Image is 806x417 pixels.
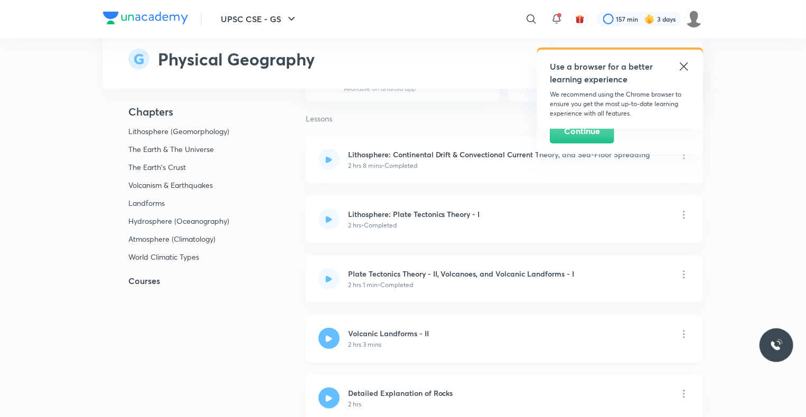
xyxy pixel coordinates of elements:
p: We recommend using the Chrome browser to ensure you get the most up-to-date learning experience w... [550,90,690,118]
p: World Climatic Types [128,252,231,262]
h6: Detailed Explanation of Rocks [348,387,453,399]
p: Landforms [128,198,231,208]
p: Lessons [306,114,703,124]
img: ttu [770,339,783,352]
h2: Physical Geography [158,46,315,72]
p: Available on android app [344,84,416,93]
p: 2 hrs • Completed [348,221,397,230]
h5: Courses [103,274,272,287]
h6: Lithosphere: Plate Tectonics Theory - I [348,209,480,220]
img: streak [644,14,655,24]
h4: Chapters [103,106,272,118]
p: The Earth's Crust [128,163,231,172]
img: syllabus-subject-icon [128,49,149,70]
p: Hydrosphere (Oceanography) [128,216,231,226]
p: 2 hrs 3 mins [348,340,381,349]
h5: Use a browser for a better learning experience [550,60,655,86]
img: avatar [575,14,585,24]
p: Volcanism & Earthquakes [128,181,231,190]
p: The Earth & The Universe [128,145,231,154]
p: Atmosphere (Climatology) [128,234,231,244]
button: Continue [550,118,614,144]
h6: Lithosphere: Continental Drift & Convectional Current Theory, and Sea-Floor Spreading [348,149,651,160]
h6: Plate Tectonics Theory - II, Volcanoes, and Volcanic Landforms - I [348,268,575,279]
h6: Volcanic Landforms - II [348,328,433,339]
img: ABHISHEK KUMAR [685,10,703,28]
button: avatar [571,11,588,27]
button: UPSC CSE - GS [214,8,304,30]
a: Company Logo [103,12,188,27]
img: Company Logo [103,12,188,24]
p: 2 hrs 1 min • Completed [348,280,413,290]
p: 2 hrs 8 mins • Completed [348,161,417,170]
p: 2 hrs [348,400,361,409]
p: Lithosphere (Geomorphology) [128,127,231,136]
